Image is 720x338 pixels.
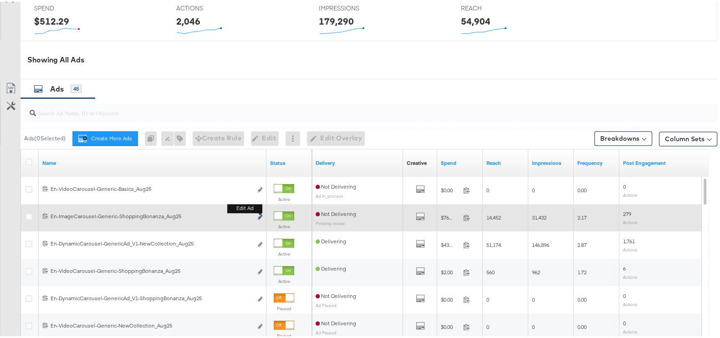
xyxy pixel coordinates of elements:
[51,320,252,328] div: En-VideoCarousel-Generic-NewCollection_Aug25
[274,195,294,200] label: Active
[623,181,626,188] span: 0
[34,13,69,26] div: $512.29
[532,322,535,328] span: 0
[577,267,587,274] span: 1.72
[441,294,460,301] span: $0.00
[145,129,161,144] div: 0
[34,2,102,11] span: SPEND
[623,291,626,297] span: 0
[71,83,82,91] div: 45
[50,82,64,92] span: Ads
[623,236,635,243] span: 1,761
[176,13,200,26] div: 2,046
[316,209,356,215] span: Not Delivering
[51,184,252,191] div: En-VideoCarousel-Generic-Basics_Aug25
[274,222,294,228] label: Active
[461,13,490,26] div: 54,904
[72,129,138,144] button: Create More Ads
[227,202,262,211] b: Edit ad
[274,277,294,282] label: Active
[577,294,587,301] span: 0.00
[24,133,66,141] div: Ads ( 0 Selected)
[594,129,652,144] button: Breakdowns
[316,291,356,297] span: Not Delivering
[532,294,535,301] span: 0
[577,322,587,328] span: 0.00
[257,211,263,220] button: Edit ad
[532,158,570,165] a: The number of times your ad was served. On mobile apps an ad is counted as served the first time ...
[316,328,337,333] sub: Ad Paused
[441,158,479,165] a: The total amount spent to date.
[441,267,460,274] span: $2.00
[441,322,460,328] span: $0.00
[51,238,252,246] div: En-DynamicCarousel-GenericAd_V1-NewCollection_Aug25
[623,158,707,165] a: The number of actions related to your Page's posts as a result of your ad.
[42,158,263,165] a: Ad Name.
[51,266,252,273] div: En-VideoCarousel-Generic-ShoppingBonanza_Aug25
[486,185,489,192] span: 0
[274,331,294,337] label: Paused
[486,322,489,328] span: 0
[319,13,354,26] div: 179,290
[319,2,387,11] span: IMPRESSIONS
[51,293,252,300] div: En-DynamicCarousel-GenericAd_V1-ShoppingBonanza_Aug25
[623,327,638,333] sub: Actions
[441,240,460,246] span: $433.83
[623,209,631,215] span: 279
[270,158,308,165] a: Shows the current state of your Ad.
[441,212,460,219] span: $76.46
[623,272,638,278] sub: Actions
[461,2,529,11] span: REACH
[577,212,587,219] span: 2.17
[532,240,549,246] span: 146,896
[486,294,489,301] span: 0
[486,212,501,219] span: 14,452
[486,267,495,274] span: 560
[316,191,343,197] sub: Ad In_process
[623,300,638,305] sub: Actions
[316,301,337,306] sub: Ad Paused
[316,158,399,165] a: Reflects the ability of your Ad to achieve delivery.
[27,53,717,63] div: Showing All Ads
[577,158,616,165] a: The average number of times your ad was served to each person.
[407,158,427,165] div: Creative
[316,263,346,270] span: Delivering
[623,245,638,251] sub: Actions
[623,318,626,325] span: 0
[532,212,546,219] span: 31,432
[441,185,460,192] span: $0.00
[51,211,252,218] div: En-ImageCarousel-Generic-ShoppingBonanza_Aug25
[532,267,540,274] span: 962
[577,240,587,246] span: 2.87
[176,2,245,11] span: ACTIONS
[486,158,525,165] a: The number of people your ad was served to.
[274,304,294,310] label: Paused
[274,249,294,255] label: Active
[316,181,356,188] span: Not Delivering
[623,263,626,270] span: 6
[623,190,638,196] sub: Actions
[316,236,346,243] span: Delivering
[659,130,717,144] button: Column Sets
[577,185,587,192] span: 0.00
[623,218,638,223] sub: Actions
[532,185,535,192] span: 0
[316,318,356,325] span: Not Delivering
[486,240,501,246] span: 51,174
[407,158,427,165] a: Shows the creative associated with your ad.
[36,98,655,116] input: Search Ad Name, ID or Objective
[316,219,345,224] sub: Pending review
